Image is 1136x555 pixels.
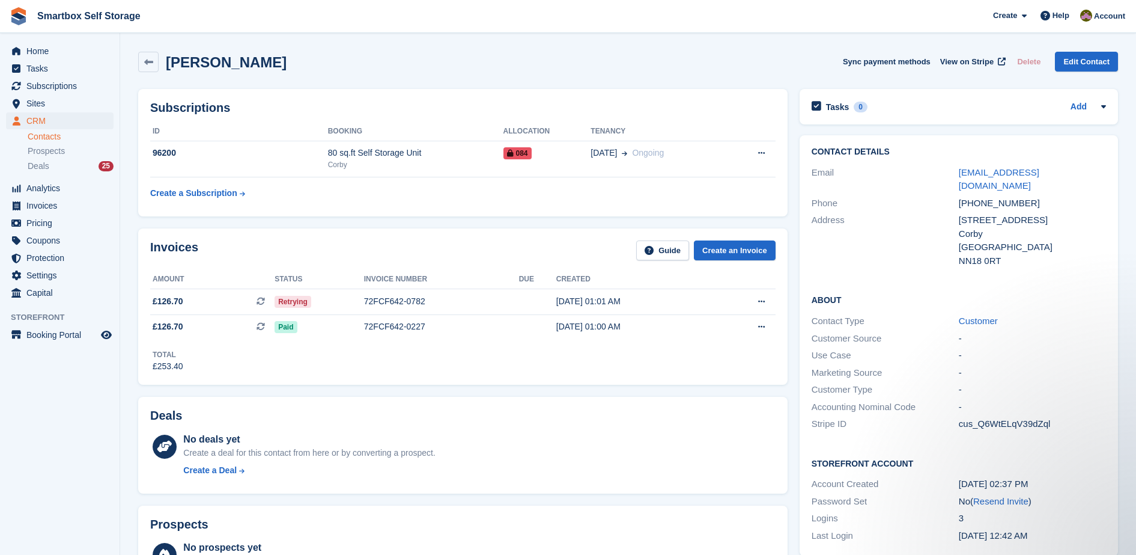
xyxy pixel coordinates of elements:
div: - [959,332,1106,346]
h2: Storefront Account [812,457,1106,469]
img: stora-icon-8386f47178a22dfd0bd8f6a31ec36ba5ce8667c1dd55bd0f319d3a0aa187defe.svg [10,7,28,25]
span: Storefront [11,311,120,323]
div: Create a deal for this contact from here or by converting a prospect. [183,447,435,459]
div: Account Created [812,477,959,491]
div: [DATE] 01:00 AM [556,320,714,333]
th: Status [275,270,364,289]
th: Tenancy [591,122,728,141]
th: Created [556,270,714,289]
a: Create an Invoice [694,241,776,260]
h2: [PERSON_NAME] [166,54,287,70]
th: Booking [328,122,503,141]
div: - [959,366,1106,380]
div: - [959,383,1106,397]
h2: About [812,293,1106,305]
a: menu [6,284,114,301]
a: Preview store [99,328,114,342]
time: 2024-09-18 23:42:43 UTC [959,530,1028,541]
a: Edit Contact [1055,52,1118,72]
div: Last Login [812,529,959,543]
th: Amount [150,270,275,289]
div: [STREET_ADDRESS] [959,213,1106,227]
span: Subscriptions [26,78,99,94]
span: Deals [28,161,49,172]
span: Settings [26,267,99,284]
a: menu [6,180,114,197]
span: [DATE] [591,147,617,159]
span: Home [26,43,99,60]
span: Ongoing [632,148,664,158]
div: Address [812,213,959,268]
div: 80 sq.ft Self Storage Unit [328,147,503,159]
div: Customer Type [812,383,959,397]
div: Use Case [812,349,959,363]
div: Marketing Source [812,366,959,380]
span: Paid [275,321,297,333]
a: menu [6,95,114,112]
div: Email [812,166,959,193]
div: No prospects yet [183,541,440,555]
div: £253.40 [153,360,183,373]
a: Contacts [28,131,114,143]
div: Create a Subscription [150,187,237,200]
a: Customer [959,316,998,326]
span: View on Stripe [940,56,994,68]
div: - [959,349,1106,363]
span: Help [1052,10,1069,22]
span: Pricing [26,215,99,232]
span: Invoices [26,197,99,214]
h2: Subscriptions [150,101,776,115]
a: menu [6,60,114,77]
a: menu [6,327,114,343]
a: menu [6,78,114,94]
div: Logins [812,512,959,526]
a: View on Stripe [935,52,1008,72]
a: [EMAIL_ADDRESS][DOMAIN_NAME] [959,167,1039,191]
div: Corby [328,159,503,170]
a: menu [6,232,114,249]
a: menu [6,43,114,60]
a: menu [6,112,114,129]
div: Corby [959,227,1106,241]
a: Prospects [28,145,114,158]
span: Retrying [275,296,311,308]
a: menu [6,250,114,266]
span: CRM [26,112,99,129]
div: Phone [812,197,959,210]
div: [GEOGRAPHIC_DATA] [959,241,1106,254]
a: menu [6,267,114,284]
div: 0 [854,102,867,112]
h2: Tasks [826,102,849,112]
button: Sync payment methods [843,52,931,72]
a: menu [6,215,114,232]
div: 72FCF642-0227 [364,320,519,333]
span: Booking Portal [26,327,99,343]
div: Stripe ID [812,417,959,431]
span: Analytics [26,180,99,197]
h2: Prospects [150,518,208,532]
span: Create [993,10,1017,22]
span: Protection [26,250,99,266]
th: Allocation [503,122,591,141]
h2: Contact Details [812,147,1106,157]
a: Add [1071,100,1087,114]
a: menu [6,197,114,214]
div: Password Set [812,495,959,509]
span: Tasks [26,60,99,77]
div: [PHONE_NUMBER] [959,197,1106,210]
span: Coupons [26,232,99,249]
a: Smartbox Self Storage [32,6,145,26]
th: Due [519,270,556,289]
a: Guide [636,241,689,260]
div: No deals yet [183,432,435,447]
span: Sites [26,95,99,112]
span: Prospects [28,146,65,157]
h2: Deals [150,409,182,423]
span: Capital [26,284,99,301]
div: 96200 [150,147,328,159]
span: 084 [503,147,532,159]
button: Delete [1012,52,1045,72]
div: Create a Deal [183,464,237,477]
div: 72FCF642-0782 [364,295,519,308]
div: [DATE] 01:01 AM [556,295,714,308]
